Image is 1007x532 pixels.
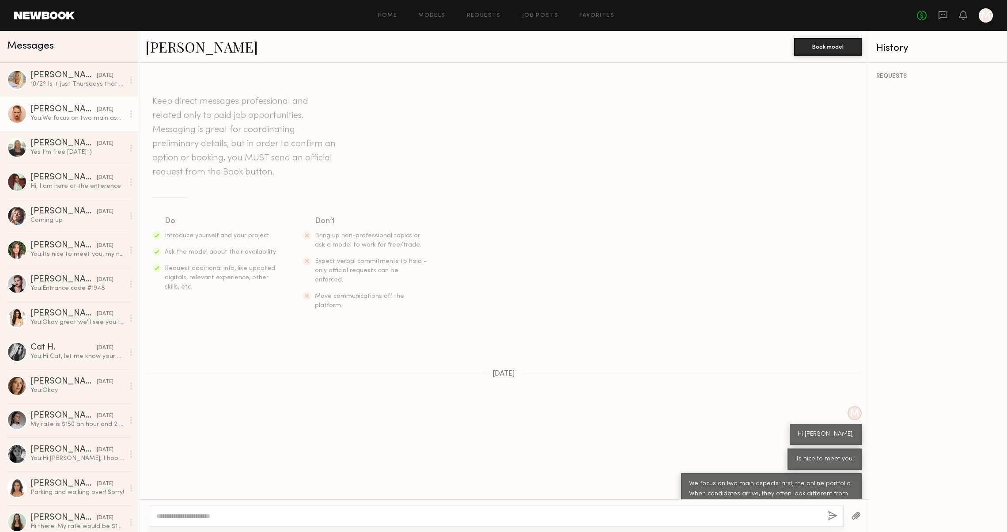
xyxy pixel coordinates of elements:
div: My rate is $150 an hour and 2 hours minimum [30,420,125,429]
a: M [979,8,993,23]
div: Don’t [315,215,428,228]
button: Book model [794,38,862,56]
div: Do [165,215,278,228]
div: You: Its nice to meet you, my name is [PERSON_NAME] and I am the Head Designer at Blue B Collecti... [30,250,125,258]
span: Introduce yourself and your project. [165,233,271,239]
div: You: Okay [30,386,125,395]
div: [DATE] [97,242,114,250]
div: [DATE] [97,276,114,284]
div: Yes I’m free [DATE] :) [30,148,125,156]
span: Move communications off the platform. [315,293,404,308]
span: Messages [7,41,54,51]
a: [PERSON_NAME] [145,37,258,56]
span: Bring up non-professional topics or ask a model to work for free/trade. [315,233,421,248]
span: [DATE] [492,370,515,378]
div: You: Hi Cat, let me know your availability [30,352,125,361]
a: Book model [794,42,862,50]
a: Models [418,13,445,19]
div: [PERSON_NAME] [30,139,97,148]
a: Home [378,13,397,19]
div: Its nice to meet you! [795,454,854,464]
a: Favorites [579,13,614,19]
div: You: Okay great we'll see you then [30,318,125,327]
div: REQUESTS [876,73,1000,80]
div: Hi there! My rate would be $100/hr after fees so a $200 flat rate. [30,522,125,531]
div: [DATE] [97,446,114,454]
div: [PERSON_NAME] [30,377,97,386]
div: [DATE] [97,208,114,216]
div: [PERSON_NAME] [30,275,97,284]
div: [DATE] [97,310,114,318]
div: You: Entrance code #1948 [30,284,125,293]
div: [PERSON_NAME] [30,173,97,182]
div: [DATE] [97,412,114,420]
header: Keep direct messages professional and related only to paid job opportunities. Messaging is great ... [152,95,338,179]
div: [PERSON_NAME] [30,207,97,216]
div: Hi [PERSON_NAME], [798,429,854,440]
div: [PERSON_NAME] [30,513,97,522]
div: [PERSON_NAME] [30,105,97,114]
div: [DATE] [97,480,114,488]
div: [DATE] [97,344,114,352]
div: 10/2? Is it just Thursdays that you have available? If so would the 9th or 16th work? [30,80,125,88]
div: [DATE] [97,514,114,522]
span: Ask the model about their availability. [165,249,277,255]
div: Cat H. [30,343,97,352]
a: Requests [467,13,501,19]
div: [PERSON_NAME] [30,445,97,454]
div: [PERSON_NAME] [30,71,97,80]
div: Hi, I am here at the enterence [30,182,125,190]
div: You: We focus on two main aspects: first, the online portfolio. When candidates arrive, they ofte... [30,114,125,122]
span: Expect verbal commitments to hold - only official requests can be enforced. [315,258,427,283]
div: You: Hi [PERSON_NAME], I hop you are well :) I just wanted to see if your available [DATE] (5/20)... [30,454,125,463]
div: [PERSON_NAME] [30,479,97,488]
div: [DATE] [97,378,114,386]
div: [DATE] [97,106,114,114]
div: History [876,43,1000,53]
div: [PERSON_NAME] [30,411,97,420]
div: Parking and walking over! Sorry! [30,488,125,497]
div: [DATE] [97,72,114,80]
a: Job Posts [522,13,559,19]
div: [DATE] [97,140,114,148]
div: [PERSON_NAME] [30,309,97,318]
div: Coming up [30,216,125,224]
div: [DATE] [97,174,114,182]
span: Request additional info, like updated digitals, relevant experience, other skills, etc. [165,266,275,290]
div: [PERSON_NAME] [30,241,97,250]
